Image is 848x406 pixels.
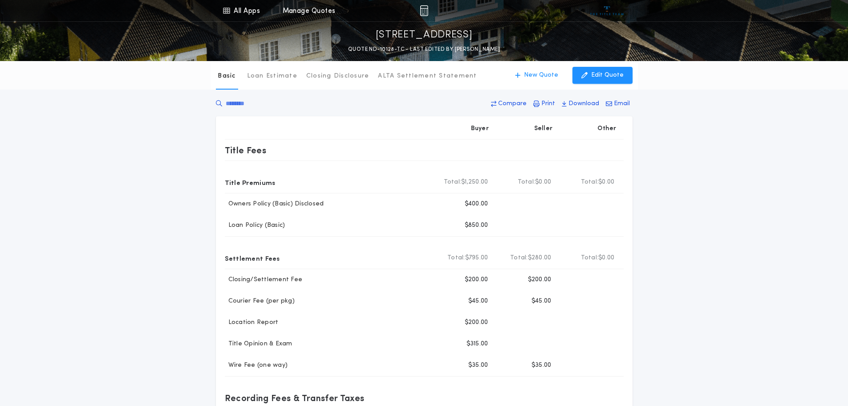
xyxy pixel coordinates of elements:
[465,318,488,327] p: $200.00
[218,72,235,81] p: Basic
[378,72,477,81] p: ALTA Settlement Statement
[225,361,288,370] p: Wire Fee (one way)
[572,67,633,84] button: Edit Quote
[468,361,488,370] p: $35.00
[531,96,558,112] button: Print
[225,297,295,306] p: Courier Fee (per pkg)
[225,221,285,230] p: Loan Policy (Basic)
[225,340,292,349] p: Title Opinion & Exam
[581,254,599,262] b: Total:
[306,72,369,81] p: Closing Disclosure
[532,361,552,370] p: $35.00
[518,178,536,187] b: Total:
[447,254,465,262] b: Total:
[510,254,528,262] b: Total:
[225,318,279,327] p: Location Report
[468,297,488,306] p: $45.00
[225,175,276,189] p: Title Premiums
[534,124,553,133] p: Seller
[541,99,555,108] p: Print
[598,178,614,187] span: $0.00
[614,99,630,108] p: Email
[535,178,551,187] span: $0.00
[498,99,527,108] p: Compare
[465,200,488,209] p: $400.00
[376,28,473,42] p: [STREET_ADDRESS]
[225,391,365,405] p: Recording Fees & Transfer Taxes
[465,275,488,284] p: $200.00
[465,221,488,230] p: $850.00
[603,96,633,112] button: Email
[465,254,488,262] span: $795.00
[506,67,567,84] button: New Quote
[597,124,616,133] p: Other
[444,178,462,187] b: Total:
[225,143,267,157] p: Title Fees
[532,297,552,306] p: $45.00
[598,254,614,262] span: $0.00
[590,6,624,15] img: vs-icon
[471,124,489,133] p: Buyer
[568,99,599,108] p: Download
[581,178,599,187] b: Total:
[528,254,552,262] span: $280.00
[348,45,500,54] p: QUOTE ND-10128-TC - LAST EDITED BY [PERSON_NAME]
[591,71,624,80] p: Edit Quote
[488,96,529,112] button: Compare
[420,5,428,16] img: img
[524,71,558,80] p: New Quote
[247,72,297,81] p: Loan Estimate
[225,251,280,265] p: Settlement Fees
[528,275,552,284] p: $200.00
[225,200,324,209] p: Owners Policy (Basic) Disclosed
[467,340,488,349] p: $315.00
[225,275,303,284] p: Closing/Settlement Fee
[559,96,602,112] button: Download
[461,178,488,187] span: $1,250.00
